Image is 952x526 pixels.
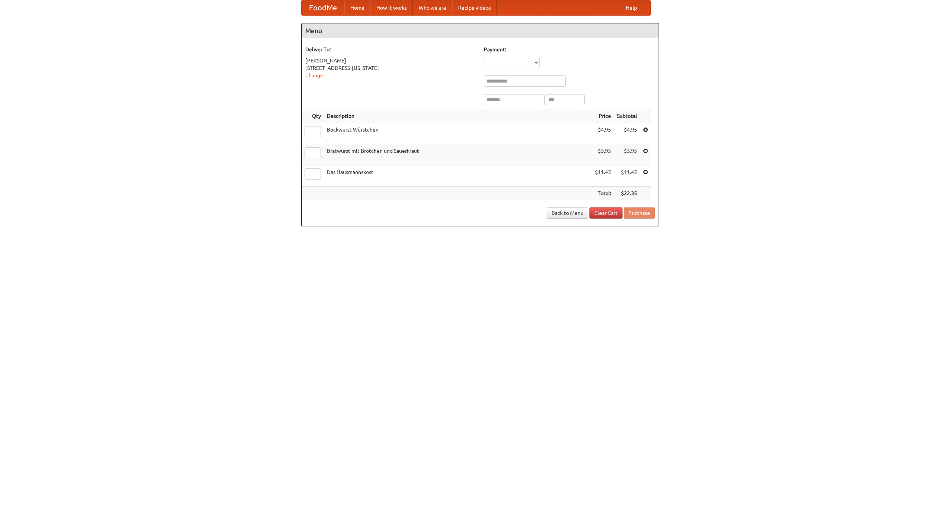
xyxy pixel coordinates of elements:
[592,187,614,200] th: Total:
[589,207,623,219] a: Clear Cart
[614,165,640,187] td: $11.45
[324,144,592,165] td: Bratwurst mit Brötchen und Sauerkraut
[547,207,588,219] a: Back to Menu
[302,109,324,123] th: Qty
[302,23,659,38] h4: Menu
[305,64,476,72] div: [STREET_ADDRESS][US_STATE]
[614,187,640,200] th: $22.35
[614,109,640,123] th: Subtotal
[620,0,643,15] a: Help
[592,109,614,123] th: Price
[370,0,413,15] a: How it works
[592,123,614,144] td: $4.95
[592,144,614,165] td: $5.95
[324,165,592,187] td: Das Hausmannskost
[305,57,476,64] div: [PERSON_NAME]
[452,0,497,15] a: Recipe videos
[324,109,592,123] th: Description
[484,46,655,53] h5: Payment:
[344,0,370,15] a: Home
[624,207,655,219] button: Purchase
[324,123,592,144] td: Bockwurst Würstchen
[614,123,640,144] td: $4.95
[592,165,614,187] td: $11.45
[305,46,476,53] h5: Deliver To:
[305,72,323,78] a: Change
[614,144,640,165] td: $5.95
[413,0,452,15] a: Who we are
[302,0,344,15] a: FoodMe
